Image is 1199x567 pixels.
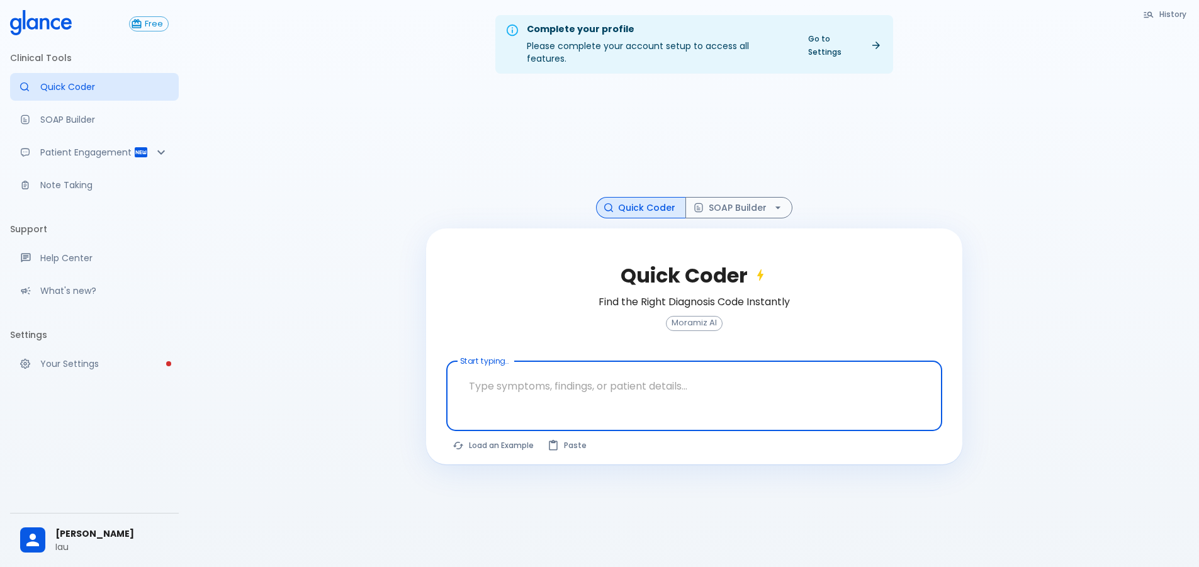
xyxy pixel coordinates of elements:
button: Load a random example [446,436,541,454]
a: Please complete account setup [10,350,179,378]
li: Support [10,214,179,244]
p: SOAP Builder [40,113,169,126]
button: Free [129,16,169,31]
p: Patient Engagement [40,146,133,159]
div: [PERSON_NAME]Iau [10,519,179,562]
button: Paste from clipboard [541,436,594,454]
div: Complete your profile [527,23,791,36]
span: Moramiz AI [667,318,722,328]
span: Free [140,20,168,29]
button: History [1137,5,1194,23]
a: Moramiz: Find ICD10AM codes instantly [10,73,179,101]
a: Docugen: Compose a clinical documentation in seconds [10,106,179,133]
a: Click to view or change your subscription [129,16,179,31]
button: Quick Coder [596,197,686,219]
p: Your Settings [40,357,169,370]
div: Patient Reports & Referrals [10,138,179,166]
div: Recent updates and feature releases [10,277,179,305]
p: Quick Coder [40,81,169,93]
a: Get help from our support team [10,244,179,272]
h2: Quick Coder [621,264,768,288]
button: SOAP Builder [685,197,792,219]
p: Note Taking [40,179,169,191]
p: What's new? [40,284,169,297]
div: Please complete your account setup to access all features. [527,19,791,70]
p: Iau [55,541,169,553]
span: [PERSON_NAME] [55,527,169,541]
a: Advanced note-taking [10,171,179,199]
a: Go to Settings [801,30,888,61]
li: Settings [10,320,179,350]
p: Help Center [40,252,169,264]
li: Clinical Tools [10,43,179,73]
h6: Find the Right Diagnosis Code Instantly [599,293,790,311]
